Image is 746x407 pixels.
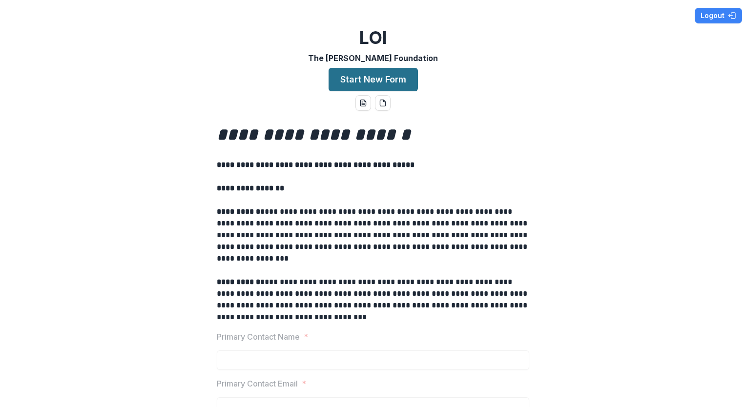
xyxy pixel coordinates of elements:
button: Logout [695,8,742,23]
h2: LOI [359,27,387,48]
p: Primary Contact Name [217,331,300,343]
p: Primary Contact Email [217,378,298,389]
button: Start New Form [329,68,418,91]
button: pdf-download [375,95,391,111]
p: The [PERSON_NAME] Foundation [308,52,438,64]
button: word-download [355,95,371,111]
